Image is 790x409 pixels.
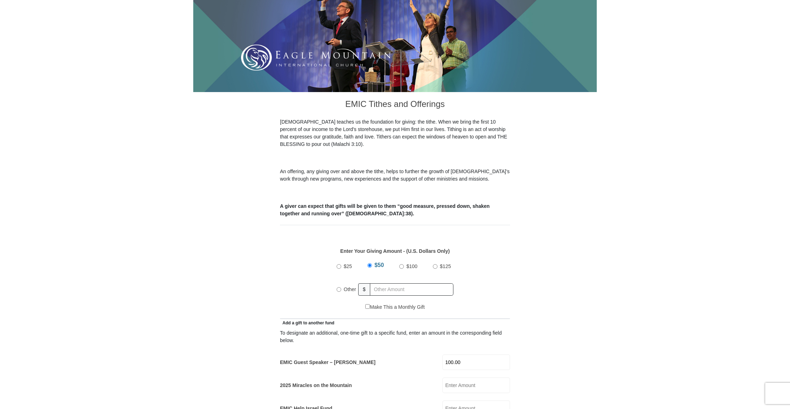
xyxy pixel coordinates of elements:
[358,283,370,296] span: $
[280,203,490,216] b: A giver can expect that gifts will be given to them “good measure, pressed down, shaken together ...
[442,377,510,393] input: Enter Amount
[280,118,510,148] p: [DEMOGRAPHIC_DATA] teaches us the foundation for giving: the tithe. When we bring the first 10 pe...
[340,248,450,254] strong: Enter Your Giving Amount - (U.S. Dollars Only)
[440,263,451,269] span: $125
[280,329,510,344] div: To designate an additional, one-time gift to a specific fund, enter an amount in the correspondin...
[280,359,376,366] label: EMIC Guest Speaker – [PERSON_NAME]
[365,303,425,311] label: Make This a Monthly Gift
[280,92,510,118] h3: EMIC Tithes and Offerings
[374,262,384,268] span: $50
[280,320,334,325] span: Add a gift to another fund
[344,263,352,269] span: $25
[442,354,510,370] input: Enter Amount
[344,286,356,292] span: Other
[280,382,352,389] label: 2025 Miracles on the Mountain
[370,283,453,296] input: Other Amount
[280,168,510,183] p: An offering, any giving over and above the tithe, helps to further the growth of [DEMOGRAPHIC_DAT...
[406,263,417,269] span: $100
[365,304,370,309] input: Make This a Monthly Gift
